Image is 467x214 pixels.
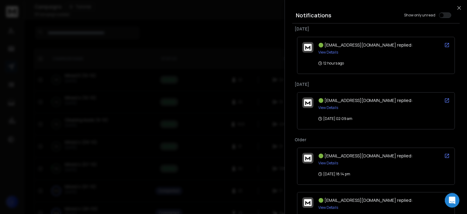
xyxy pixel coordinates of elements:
span: 🟢 [EMAIL_ADDRESS][DOMAIN_NAME] replied: [318,42,413,48]
h3: Notifications [296,11,331,19]
p: [DATE] 18:14 pm [318,172,350,177]
p: [DATE] 02:09 am [318,116,352,121]
button: View Details [318,50,338,55]
p: [DATE] [295,26,457,32]
label: Show only unread [404,13,435,18]
p: 12 hours ago [318,61,344,66]
button: View Details [318,105,338,110]
p: [DATE] [295,81,457,87]
p: Older [295,137,457,143]
span: 🟢 [EMAIL_ADDRESS][DOMAIN_NAME] replied: [318,97,413,103]
button: View Details [318,161,338,166]
img: logo [304,199,312,206]
button: View Details [318,205,338,210]
img: logo [304,99,312,106]
div: Open Intercom Messenger [445,193,459,208]
img: logo [304,44,312,51]
span: 🟢 [EMAIL_ADDRESS][DOMAIN_NAME] replied: [318,153,413,159]
span: 🟢 [EMAIL_ADDRESS][DOMAIN_NAME] replied: [318,197,413,203]
img: logo [304,155,312,162]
